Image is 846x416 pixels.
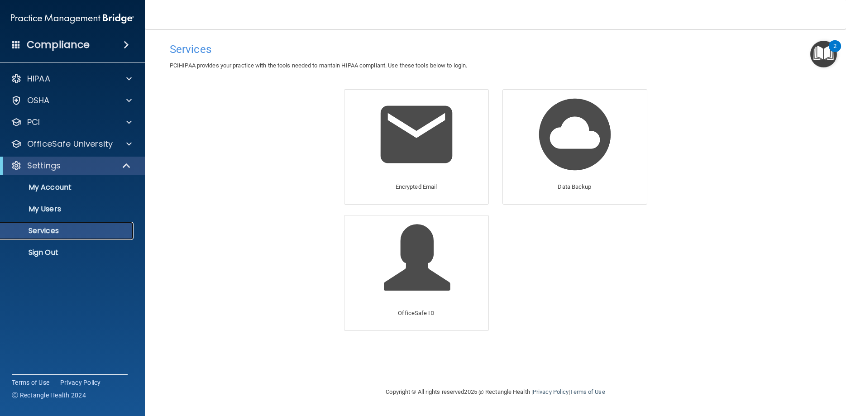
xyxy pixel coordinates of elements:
p: My Account [6,183,129,192]
p: PCI [27,117,40,128]
a: OfficeSafe University [11,139,132,149]
img: Data Backup [532,91,618,177]
a: Terms of Use [12,378,49,387]
a: Encrypted Email Encrypted Email [344,89,489,205]
button: Open Resource Center, 2 new notifications [810,41,837,67]
img: PMB logo [11,10,134,28]
p: OSHA [27,95,50,106]
p: Encrypted Email [396,182,437,192]
p: OfficeSafe ID [398,308,434,319]
a: Privacy Policy [533,388,569,395]
a: HIPAA [11,73,132,84]
a: PCI [11,117,132,128]
a: Terms of Use [570,388,605,395]
span: Ⓒ Rectangle Health 2024 [12,391,86,400]
p: My Users [6,205,129,214]
span: PCIHIPAA provides your practice with the tools needed to mantain HIPAA compliant. Use these tools... [170,62,467,69]
p: Services [6,226,129,235]
iframe: Drift Widget Chat Controller [689,352,835,388]
img: Encrypted Email [373,91,459,177]
p: Settings [27,160,61,171]
a: OfficeSafe ID [344,215,489,330]
a: OSHA [11,95,132,106]
h4: Services [170,43,821,55]
p: Sign Out [6,248,129,257]
p: HIPAA [27,73,50,84]
a: Data Backup Data Backup [502,89,647,205]
p: Data Backup [558,182,591,192]
h4: Compliance [27,38,90,51]
p: OfficeSafe University [27,139,113,149]
div: 2 [833,46,836,58]
a: Settings [11,160,131,171]
div: Copyright © All rights reserved 2025 @ Rectangle Health | | [330,378,661,406]
a: Privacy Policy [60,378,101,387]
